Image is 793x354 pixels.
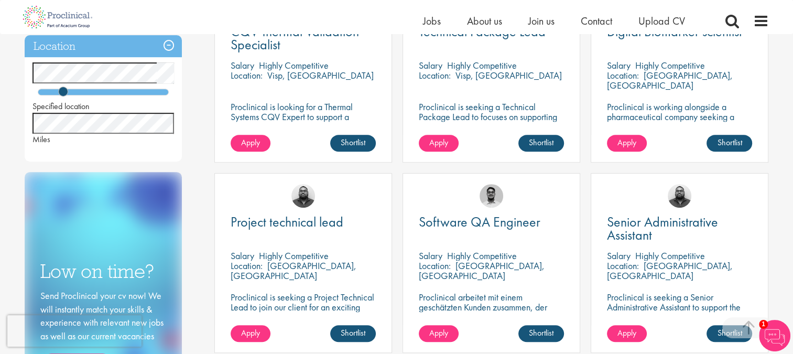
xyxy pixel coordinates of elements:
[707,135,752,152] a: Shortlist
[259,59,329,71] p: Highly Competitive
[759,320,768,329] span: 1
[419,260,545,282] p: [GEOGRAPHIC_DATA], [GEOGRAPHIC_DATA]
[7,315,142,347] iframe: reCAPTCHA
[447,59,517,71] p: Highly Competitive
[231,216,376,229] a: Project technical lead
[231,325,270,342] a: Apply
[241,327,260,338] span: Apply
[419,250,442,262] span: Salary
[267,69,374,81] p: Visp, [GEOGRAPHIC_DATA]
[480,184,503,208] img: Timothy Deschamps
[231,102,376,132] p: Proclinical is looking for a Thermal Systems CQV Expert to support a project-based assignment.
[607,69,733,91] p: [GEOGRAPHIC_DATA], [GEOGRAPHIC_DATA]
[330,135,376,152] a: Shortlist
[638,14,685,28] a: Upload CV
[419,135,459,152] a: Apply
[419,292,564,332] p: Proclinical arbeitet mit einem geschätzten Kunden zusammen, der einen Software-QA-Ingenieur zur V...
[241,137,260,148] span: Apply
[231,292,376,322] p: Proclinical is seeking a Project Technical Lead to join our client for an exciting contract role.
[419,69,451,81] span: Location:
[607,135,647,152] a: Apply
[419,325,459,342] a: Apply
[617,327,636,338] span: Apply
[231,250,254,262] span: Salary
[25,35,182,58] h3: Location
[518,325,564,342] a: Shortlist
[607,292,752,332] p: Proclinical is seeking a Senior Administrative Assistant to support the Clinical Development and ...
[607,325,647,342] a: Apply
[668,184,691,208] img: Ashley Bennett
[607,216,752,242] a: Senior Administrative Assistant
[429,327,448,338] span: Apply
[607,25,752,38] a: Digital Biomarker scientist
[607,250,631,262] span: Salary
[607,260,733,282] p: [GEOGRAPHIC_DATA], [GEOGRAPHIC_DATA]
[635,59,705,71] p: Highly Competitive
[759,320,790,351] img: Chatbot
[707,325,752,342] a: Shortlist
[231,23,359,53] span: CQV Thermal Validation Specialist
[581,14,612,28] a: Contact
[32,134,50,145] span: Miles
[231,69,263,81] span: Location:
[231,135,270,152] a: Apply
[467,14,502,28] a: About us
[455,69,562,81] p: Visp, [GEOGRAPHIC_DATA]
[291,184,315,208] img: Ashley Bennett
[231,260,356,282] p: [GEOGRAPHIC_DATA], [GEOGRAPHIC_DATA]
[607,260,639,272] span: Location:
[518,135,564,152] a: Shortlist
[607,102,752,152] p: Proclinical is working alongside a pharmaceutical company seeking a Digital Biomarker Scientist t...
[423,14,441,28] a: Jobs
[419,102,564,152] p: Proclinical is seeking a Technical Package Lead to focuses on supporting the integration of mecha...
[419,260,451,272] span: Location:
[231,25,376,51] a: CQV Thermal Validation Specialist
[419,216,564,229] a: Software QA Engineer
[419,25,564,38] a: Technical Package Lead
[40,261,166,282] h3: Low on time?
[259,250,329,262] p: Highly Competitive
[617,137,636,148] span: Apply
[419,59,442,71] span: Salary
[607,59,631,71] span: Salary
[447,250,517,262] p: Highly Competitive
[528,14,555,28] a: Join us
[419,213,540,231] span: Software QA Engineer
[635,250,705,262] p: Highly Competitive
[330,325,376,342] a: Shortlist
[429,137,448,148] span: Apply
[231,260,263,272] span: Location:
[607,69,639,81] span: Location:
[231,59,254,71] span: Salary
[607,213,718,244] span: Senior Administrative Assistant
[32,101,90,112] span: Specified location
[231,213,343,231] span: Project technical lead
